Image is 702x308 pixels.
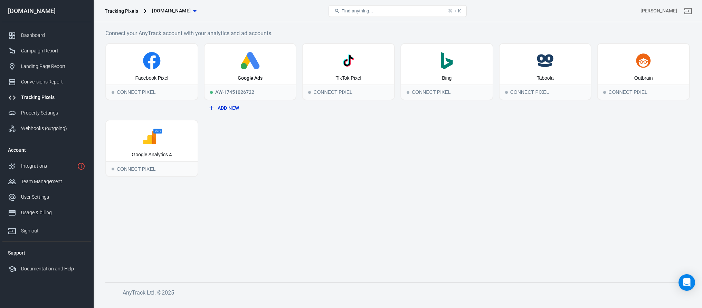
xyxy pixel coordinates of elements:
span: Running [210,91,213,94]
span: Find anything... [341,8,373,13]
button: [DOMAIN_NAME] [149,4,199,17]
button: Google Analytics 4Connect PixelConnect Pixel [105,120,198,177]
li: Support [2,245,91,261]
span: Connect Pixel [112,168,114,170]
div: Connect Pixel [106,85,198,100]
div: Team Management [21,178,85,185]
div: Bing [442,75,452,82]
a: Integrations [2,158,91,174]
div: Connect Pixel [401,85,493,100]
a: Google AdsRunningAW-17451026722 [204,43,297,100]
div: Campaign Report [21,47,85,54]
a: Team Management [2,174,91,189]
a: Property Settings [2,105,91,121]
h6: Connect your AnyTrack account with your analytics and ad accounts. [105,29,690,38]
span: Connect Pixel [308,91,311,94]
div: Tracking Pixels [105,8,138,14]
div: Dashboard [21,32,85,39]
span: Connect Pixel [407,91,409,94]
span: Connect Pixel [112,91,114,94]
div: Documentation and Help [21,265,85,272]
div: AW-17451026722 [205,85,296,100]
div: Open Intercom Messenger [679,274,695,291]
button: TikTok PixelConnect PixelConnect Pixel [302,43,395,100]
div: Google Analytics 4 [132,151,172,158]
button: Add New [207,102,294,115]
div: Property Settings [21,109,85,117]
div: Outbrain [634,75,653,82]
div: Usage & billing [21,209,85,216]
li: Account [2,142,91,158]
svg: 1 networks not verified yet [77,162,85,170]
div: Connect Pixel [500,85,591,100]
h6: AnyTrack Ltd. © 2025 [123,288,641,297]
a: Tracking Pixels [2,90,91,105]
div: User Settings [21,193,85,201]
div: Landing Page Report [21,63,85,70]
div: Taboola [537,75,553,82]
div: [DOMAIN_NAME] [2,8,91,14]
span: Connect Pixel [505,91,508,94]
div: TikTok Pixel [336,75,361,82]
div: Connect Pixel [598,85,689,100]
a: Landing Page Report [2,59,91,74]
div: Google Ads [238,75,263,82]
div: Tracking Pixels [21,94,85,101]
button: OutbrainConnect PixelConnect Pixel [597,43,690,100]
a: Conversions Report [2,74,91,90]
button: Find anything...⌘ + K [329,5,467,17]
div: ⌘ + K [448,8,461,13]
div: Sign out [21,227,85,235]
a: Webhooks (outgoing) [2,121,91,136]
div: Connect Pixel [303,85,394,100]
div: Integrations [21,162,74,170]
span: realcustomerfeedback.com [152,7,191,15]
a: Sign out [680,3,696,19]
a: Usage & billing [2,205,91,220]
a: Campaign Report [2,43,91,59]
a: Dashboard [2,28,91,43]
div: Conversions Report [21,78,85,86]
button: Facebook PixelConnect PixelConnect Pixel [105,43,198,100]
div: Connect Pixel [106,161,198,176]
a: User Settings [2,189,91,205]
a: Sign out [2,220,91,239]
span: Connect Pixel [603,91,606,94]
div: Account id: I2Uq4N7g [641,7,677,14]
div: Webhooks (outgoing) [21,125,85,132]
button: BingConnect PixelConnect Pixel [400,43,493,100]
button: TaboolaConnect PixelConnect Pixel [499,43,592,100]
div: Facebook Pixel [135,75,168,82]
